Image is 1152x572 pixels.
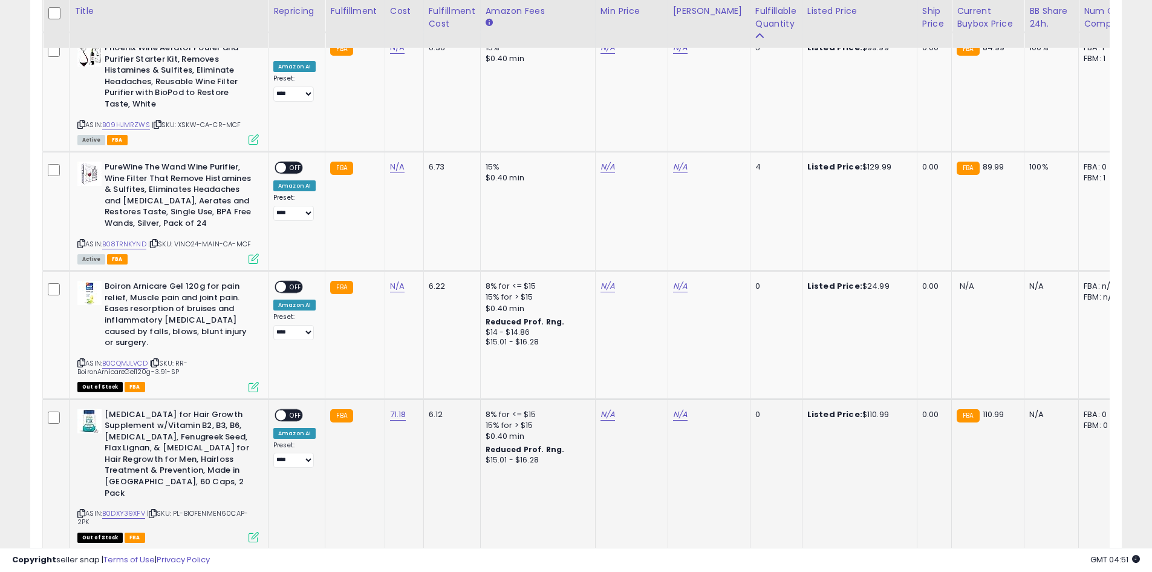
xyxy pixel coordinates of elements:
[922,409,942,420] div: 0.00
[1029,42,1069,53] div: 100%
[1029,409,1069,420] div: N/A
[286,163,305,173] span: OFF
[673,280,688,292] a: N/A
[957,162,979,175] small: FBA
[102,239,146,249] a: B08TRNKYND
[957,409,979,422] small: FBA
[1084,53,1124,64] div: FBM: 1
[807,409,862,420] b: Listed Price:
[77,135,105,145] span: All listings currently available for purchase on Amazon
[286,282,305,292] span: OFF
[486,317,565,327] b: Reduced Prof. Rng.
[390,161,405,173] a: N/A
[1029,281,1069,292] div: N/A
[486,18,493,28] small: Amazon Fees.
[922,42,942,53] div: 0.00
[77,162,102,186] img: 41V1EJ65vJL._SL40_.jpg
[12,554,210,566] div: seller snap | |
[807,281,908,292] div: $24.99
[74,5,263,18] div: Title
[1084,42,1124,53] div: FBA: 1
[273,194,316,221] div: Preset:
[273,428,316,439] div: Amazon AI
[486,337,586,347] div: $15.01 - $16.28
[102,120,150,130] a: B09HJMRZWS
[486,53,586,64] div: $0.40 min
[77,382,123,392] span: All listings that are currently out of stock and unavailable for purchase on Amazon
[77,254,105,265] span: All listings currently available for purchase on Amazon
[77,162,259,263] div: ASIN:
[390,280,405,292] a: N/A
[807,409,908,420] div: $110.99
[77,42,259,143] div: ASIN:
[330,162,353,175] small: FBA
[390,42,405,54] a: N/A
[807,5,912,18] div: Listed Price
[673,5,745,18] div: [PERSON_NAME]
[330,5,379,18] div: Fulfillment
[1084,5,1128,30] div: Num of Comp.
[486,455,586,465] div: $15.01 - $16.28
[486,173,586,183] div: $0.40 min
[755,162,793,173] div: 4
[1029,5,1073,30] div: BB Share 24h.
[922,281,942,292] div: 0.00
[673,42,688,54] a: N/A
[1084,420,1124,431] div: FBM: 0
[486,444,565,455] b: Reduced Prof. Rng.
[807,162,908,173] div: $129.99
[486,292,586,303] div: 15% for > $15
[286,410,305,420] span: OFF
[429,42,471,53] div: 6.36
[486,281,586,292] div: 8% for <= $15
[330,281,353,294] small: FBA
[102,358,148,369] a: B0CQMJLVCD
[486,409,586,420] div: 8% for <= $15
[77,42,102,67] img: 41OtKS9KN3L._SL40_.jpg
[273,5,320,18] div: Repricing
[1029,162,1069,173] div: 100%
[105,42,252,113] b: Phoenix Wine Aerator Pourer and Purifier Starter Kit, Removes Histamines & Sulfites, Eliminate He...
[77,409,102,433] img: 41D3Di6axEL._SL40_.jpg
[77,281,259,390] div: ASIN:
[486,162,586,173] div: 15%
[273,180,316,191] div: Amazon AI
[1084,281,1124,292] div: FBA: n/a
[1084,162,1124,173] div: FBA: 0
[486,5,590,18] div: Amazon Fees
[103,554,155,565] a: Terms of Use
[600,5,663,18] div: Min Price
[755,5,797,30] div: Fulfillable Quantity
[77,358,188,376] span: | SKU: RR-BoironArnicareGel120g-3.91-SP
[486,420,586,431] div: 15% for > $15
[600,409,615,421] a: N/A
[105,162,252,232] b: PureWine The Wand Wine Purifier, Wine Filter That Remove Histamines & Sulfites, Eliminates Headac...
[486,327,586,338] div: $14 - $14.86
[429,5,475,30] div: Fulfillment Cost
[102,508,145,519] a: B0DXY39XFV
[600,42,615,54] a: N/A
[807,42,908,53] div: $99.99
[1084,173,1124,183] div: FBM: 1
[960,280,974,292] span: N/A
[330,409,353,422] small: FBA
[107,254,128,265] span: FBA
[957,5,1019,30] div: Current Buybox Price
[807,161,862,173] b: Listed Price:
[957,42,979,56] small: FBA
[673,161,688,173] a: N/A
[273,313,316,340] div: Preset:
[486,42,586,53] div: 15%
[755,42,793,53] div: 5
[12,554,56,565] strong: Copyright
[922,162,942,173] div: 0.00
[125,382,145,392] span: FBA
[105,281,252,351] b: Boiron Arnicare Gel 120g for pain relief, Muscle pain and joint pain. Eases resorption of bruises...
[922,5,946,30] div: Ship Price
[486,303,586,314] div: $0.40 min
[157,554,210,565] a: Privacy Policy
[600,280,615,292] a: N/A
[152,120,241,130] span: | SKU: XSKW-CA-CR-MCF
[77,533,123,543] span: All listings that are currently out of stock and unavailable for purchase on Amazon
[148,239,251,249] span: | SKU: VINO24-MAIN-CA-MCF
